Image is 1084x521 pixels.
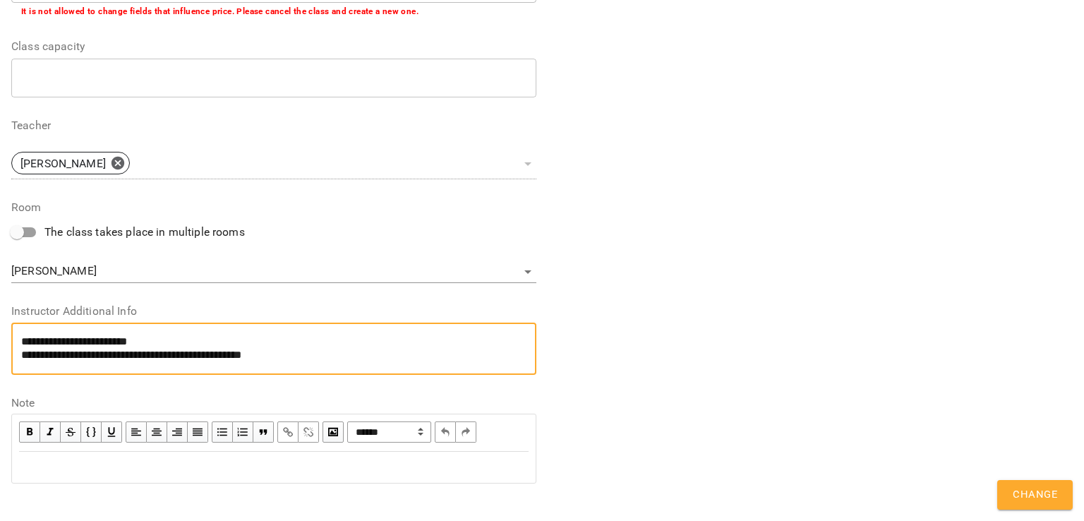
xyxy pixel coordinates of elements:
[126,421,147,443] button: Align Left
[21,6,418,16] b: It is not allowed to change fields that influence price. Please cancel the class and create a new...
[11,306,536,317] label: Instructor Additional Info
[233,421,253,443] button: OL
[81,421,102,443] button: Monospace
[253,421,274,443] button: Blockquote
[11,41,536,52] label: Class capacity
[212,421,233,443] button: UL
[40,421,61,443] button: Italic
[11,120,536,131] label: Teacher
[11,202,536,213] label: Room
[11,148,536,179] div: [PERSON_NAME]
[13,453,535,482] div: Edit text
[61,421,81,443] button: Strikethrough
[19,421,40,443] button: Bold
[11,397,536,409] label: Note
[20,155,106,172] p: [PERSON_NAME]
[456,421,476,443] button: Redo
[44,224,245,241] span: The class takes place in multiple rooms
[1013,486,1057,504] span: Change
[347,421,431,443] select: Block type
[147,421,167,443] button: Align Center
[277,421,299,443] button: Link
[323,421,344,443] button: Image
[167,421,188,443] button: Align Right
[435,421,456,443] button: Undo
[299,421,319,443] button: Remove Link
[188,421,208,443] button: Align Justify
[997,480,1073,510] button: Change
[102,421,122,443] button: Underline
[347,421,431,443] span: Normal
[11,152,130,174] div: [PERSON_NAME]
[11,260,536,283] div: [PERSON_NAME]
